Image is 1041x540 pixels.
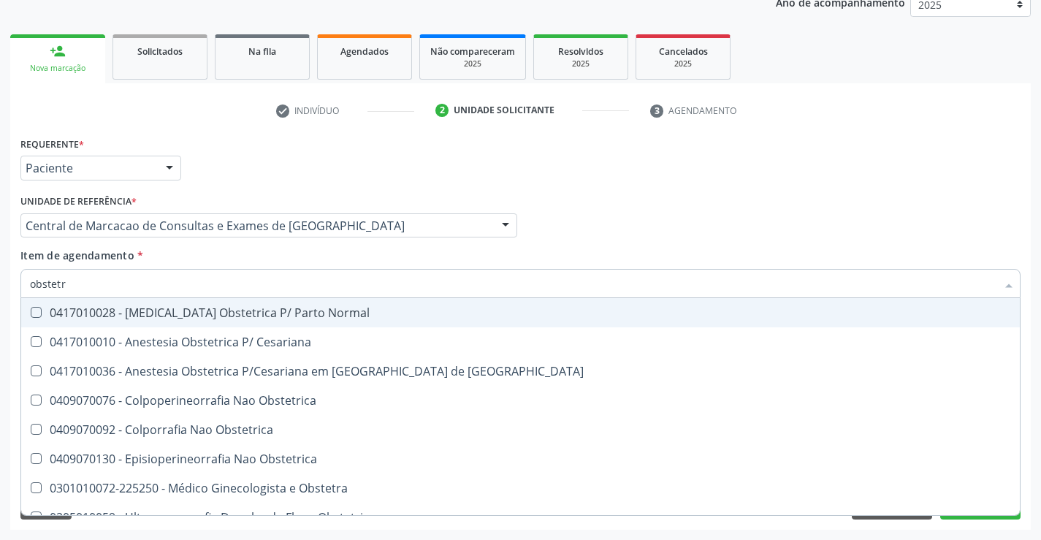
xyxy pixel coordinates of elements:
[248,45,276,58] span: Na fila
[26,218,487,233] span: Central de Marcacao de Consultas e Exames de [GEOGRAPHIC_DATA]
[430,58,515,69] div: 2025
[430,45,515,58] span: Não compareceram
[20,133,84,156] label: Requerente
[340,45,389,58] span: Agendados
[30,424,1011,436] div: 0409070092 - Colporrafia Nao Obstetrica
[30,336,1011,348] div: 0417010010 - Anestesia Obstetrica P/ Cesariana
[558,45,603,58] span: Resolvidos
[30,482,1011,494] div: 0301010072-225250 - Médico Ginecologista e Obstetra
[30,453,1011,465] div: 0409070130 - Episioperineorrafia Nao Obstetrica
[454,104,554,117] div: Unidade solicitante
[435,104,449,117] div: 2
[20,191,137,213] label: Unidade de referência
[26,161,151,175] span: Paciente
[20,63,95,74] div: Nova marcação
[30,512,1011,523] div: 0205010059 - Ultrassonografia Doppler de Fluxo Obstetrico
[20,248,134,262] span: Item de agendamento
[30,269,996,298] input: Buscar por procedimentos
[30,307,1011,319] div: 0417010028 - [MEDICAL_DATA] Obstetrica P/ Parto Normal
[137,45,183,58] span: Solicitados
[30,365,1011,377] div: 0417010036 - Anestesia Obstetrica P/Cesariana em [GEOGRAPHIC_DATA] de [GEOGRAPHIC_DATA]
[30,395,1011,406] div: 0409070076 - Colpoperineorrafia Nao Obstetrica
[647,58,720,69] div: 2025
[50,43,66,59] div: person_add
[544,58,617,69] div: 2025
[659,45,708,58] span: Cancelados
